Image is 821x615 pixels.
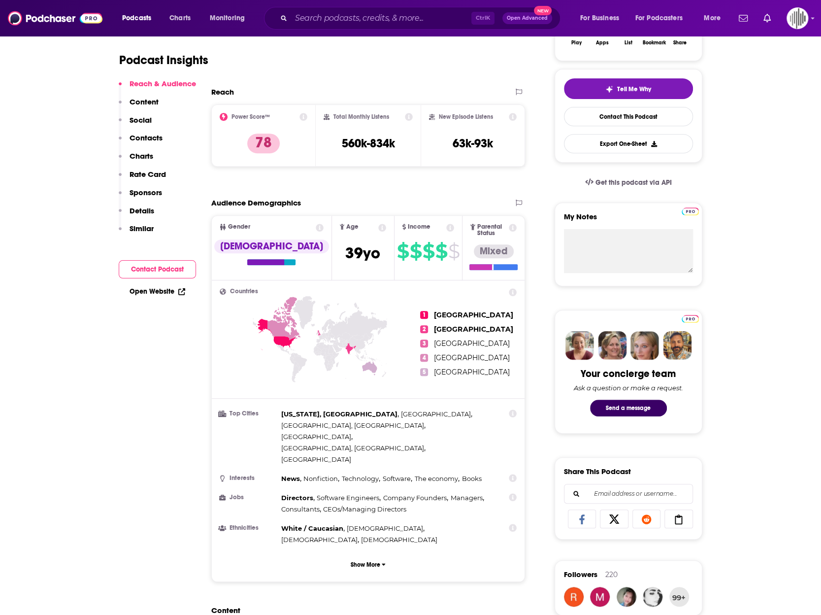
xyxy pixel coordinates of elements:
button: Content [119,97,159,115]
span: $ [397,243,409,259]
button: open menu [115,10,164,26]
input: Email address or username... [572,484,685,503]
button: Rate Card [119,170,166,188]
div: Mixed [474,244,514,258]
span: Income [408,224,430,230]
h2: New Episode Listens [439,113,493,120]
span: $ [423,243,434,259]
img: Moustapha [590,587,610,607]
button: Contacts [119,133,163,151]
span: 1 [420,311,428,319]
img: User Profile [787,7,808,29]
p: Details [130,206,154,215]
span: 3 [420,340,428,347]
span: , [347,523,425,534]
span: Software [383,475,411,482]
div: Your concierge team [581,368,676,380]
h2: Total Monthly Listens [333,113,389,120]
span: Get this podcast via API [595,178,671,187]
span: 39 yo [345,243,380,263]
h2: Content [211,606,518,615]
h3: 63k-93k [453,136,493,151]
span: 4 [420,354,428,362]
h3: 560k-834k [341,136,394,151]
div: Search podcasts, credits, & more... [273,7,570,30]
div: Share [673,40,687,46]
span: For Business [580,11,619,25]
span: Consultants [281,505,320,513]
input: Search podcasts, credits, & more... [291,10,471,26]
span: Tell Me Why [617,85,651,93]
span: [GEOGRAPHIC_DATA] [281,455,351,463]
img: Podchaser - Follow, Share and Rate Podcasts [8,9,102,28]
span: For Podcasters [635,11,683,25]
span: [GEOGRAPHIC_DATA] [434,339,509,348]
span: Podcasts [122,11,151,25]
a: Show notifications dropdown [735,10,752,27]
span: , [401,409,472,420]
span: [US_STATE], [GEOGRAPHIC_DATA] [281,410,397,418]
span: Open Advanced [507,16,548,21]
button: Sponsors [119,188,162,206]
p: Contacts [130,133,163,142]
a: Charts [163,10,197,26]
h1: Podcast Insights [119,53,208,68]
button: open menu [573,10,631,26]
span: , [281,431,353,443]
span: [DEMOGRAPHIC_DATA] [361,536,437,544]
button: Social [119,115,152,134]
span: Company Founders [383,494,447,502]
img: Cosmic.Stardust88 [564,587,584,607]
span: , [281,504,321,515]
a: Pro website [682,206,699,215]
span: $ [435,243,447,259]
button: Send a message [590,400,667,416]
span: New [534,6,552,15]
button: tell me why sparkleTell Me Why [564,78,693,99]
span: Age [346,224,359,230]
button: Show More [220,555,517,574]
button: Contact Podcast [119,260,196,278]
span: Countries [230,288,258,295]
div: Play [571,40,582,46]
span: CEOs/Managing Directors [323,505,406,513]
div: Search followers [564,484,693,504]
img: Barbara Profile [598,331,626,360]
p: Reach & Audience [130,79,196,88]
a: Copy Link [664,510,693,528]
div: Apps [596,40,609,46]
p: Sponsors [130,188,162,197]
img: tell me why sparkle [605,85,613,93]
span: , [281,534,359,546]
button: Charts [119,151,153,170]
span: [GEOGRAPHIC_DATA] [434,368,509,376]
button: Similar [119,224,154,242]
span: Nonfiction [303,475,338,482]
span: , [281,473,301,484]
h2: Power Score™ [231,113,270,120]
span: The economy [415,475,458,482]
div: Bookmark [642,40,665,46]
span: [GEOGRAPHIC_DATA] [281,433,351,441]
a: Pro website [682,313,699,323]
span: , [281,492,315,504]
span: , [451,492,484,504]
span: Gender [228,224,250,230]
img: Podchaser Pro [682,315,699,323]
span: , [281,443,426,454]
button: Export One-Sheet [564,134,693,153]
span: Logged in as gpg2 [787,7,808,29]
span: Managers [451,494,483,502]
p: Social [130,115,152,125]
a: Show notifications dropdown [759,10,775,27]
span: , [281,420,426,431]
button: open menu [629,10,697,26]
span: , [342,473,380,484]
h3: Jobs [220,494,277,501]
div: [DEMOGRAPHIC_DATA] [214,239,329,253]
a: Contact This Podcast [564,107,693,126]
a: Sarah_Safafian [643,587,662,607]
span: Technology [342,475,379,482]
span: $ [448,243,460,259]
span: Parental Status [477,224,507,237]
